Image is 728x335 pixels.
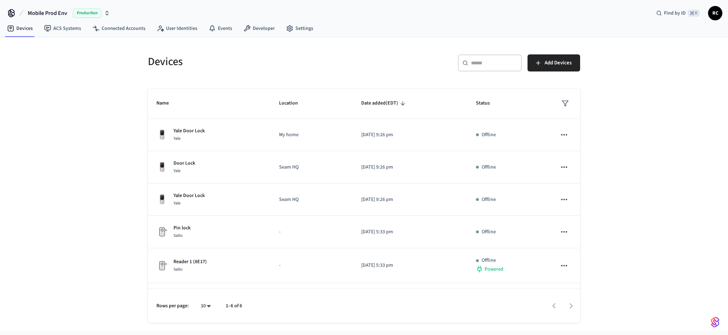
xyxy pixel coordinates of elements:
p: Seam HQ [279,164,344,171]
table: sticky table [148,89,580,318]
span: ⌘ K [688,10,700,17]
p: - [279,228,344,236]
p: Offline [482,196,496,203]
p: [DATE] 5:33 pm [361,262,459,269]
a: Developer [238,22,280,35]
a: ACS Systems [38,22,87,35]
img: Yale Assure Touchscreen Wifi Smart Lock, Satin Nickel, Front [156,161,168,173]
p: [DATE] 9:26 pm [361,131,459,139]
p: Yale Door Lock [173,192,205,200]
p: Offline [482,228,496,236]
a: Devices [1,22,38,35]
a: Events [203,22,238,35]
p: Pin lock [173,224,191,232]
a: Settings [280,22,319,35]
div: Find by ID⌘ K [651,7,705,20]
span: Name [156,98,178,109]
span: Add Devices [545,58,572,68]
span: Salto [173,233,183,239]
span: RC [709,7,722,20]
div: 10 [197,301,214,311]
button: RC [708,6,722,20]
p: Offline [482,131,496,139]
a: User Identities [151,22,203,35]
img: SeamLogoGradient.69752ec5.svg [711,317,719,328]
span: Mobile Prod Env [28,9,67,17]
h5: Devices [148,54,360,69]
span: Powered [485,266,503,273]
p: 1–6 of 6 [226,302,242,310]
span: Production [73,9,101,18]
span: Salto [173,266,183,272]
span: Date added(EDT) [361,98,407,109]
img: Yale Assure Touchscreen Wifi Smart Lock, Satin Nickel, Front [156,129,168,140]
p: - [279,262,344,269]
span: Yale [173,135,181,142]
p: Offline [482,257,496,264]
span: Yale [173,168,181,174]
span: Find by ID [664,10,686,17]
img: Placeholder Lock Image [156,226,168,238]
p: Seam HQ [279,196,344,203]
button: Add Devices [528,54,580,71]
img: Yale Assure Touchscreen Wifi Smart Lock, Satin Nickel, Front [156,194,168,205]
span: Status [476,98,499,109]
span: Location [279,98,307,109]
img: Placeholder Lock Image [156,260,168,271]
p: [DATE] 9:26 pm [361,164,459,171]
span: Yale [173,200,181,206]
p: Offline [482,164,496,171]
p: Door Lock [173,160,195,167]
p: Yale Door Lock [173,127,205,135]
p: My home [279,131,344,139]
p: [DATE] 5:33 pm [361,228,459,236]
a: Connected Accounts [87,22,151,35]
p: [DATE] 9:26 pm [361,196,459,203]
p: Rows per page: [156,302,189,310]
p: Reader 1 (8E17) [173,258,207,266]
